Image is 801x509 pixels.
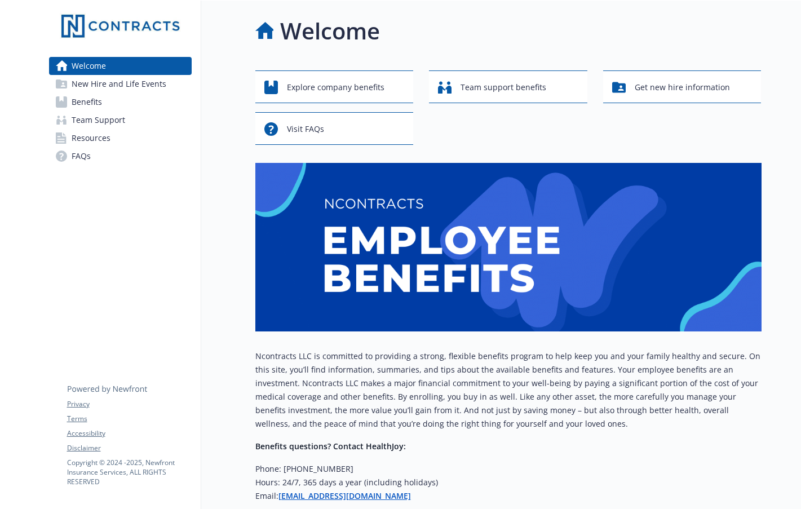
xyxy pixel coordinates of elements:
h6: Email: [255,489,762,503]
button: Get new hire information [603,70,762,103]
a: Resources [49,129,192,147]
h6: Hours: 24/7, 365 days a year (including holidays)​ [255,476,762,489]
a: Benefits [49,93,192,111]
span: Team support benefits [461,77,546,98]
span: Resources [72,129,110,147]
p: Ncontracts LLC is committed to providing a strong, flexible benefits program to help keep you and... [255,349,762,431]
a: Disclaimer [67,443,191,453]
span: Welcome [72,57,106,75]
span: FAQs [72,147,91,165]
a: Terms [67,414,191,424]
p: Copyright © 2024 - 2025 , Newfront Insurance Services, ALL RIGHTS RESERVED [67,458,191,486]
a: New Hire and Life Events [49,75,192,93]
button: Explore company benefits [255,70,414,103]
a: Welcome [49,57,192,75]
a: Team Support [49,111,192,129]
h6: Phone: [PHONE_NUMBER] [255,462,762,476]
img: overview page banner [255,163,762,331]
a: Accessibility [67,428,191,439]
span: Benefits [72,93,102,111]
span: Team Support [72,111,125,129]
span: Get new hire information [635,77,730,98]
span: Explore company benefits [287,77,384,98]
button: Visit FAQs [255,112,414,145]
a: [EMAIL_ADDRESS][DOMAIN_NAME] [278,490,411,501]
span: New Hire and Life Events [72,75,166,93]
a: Privacy [67,399,191,409]
a: FAQs [49,147,192,165]
button: Team support benefits [429,70,587,103]
strong: Benefits questions? Contact HealthJoy: [255,441,406,452]
h1: Welcome [280,14,380,48]
span: Visit FAQs [287,118,324,140]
